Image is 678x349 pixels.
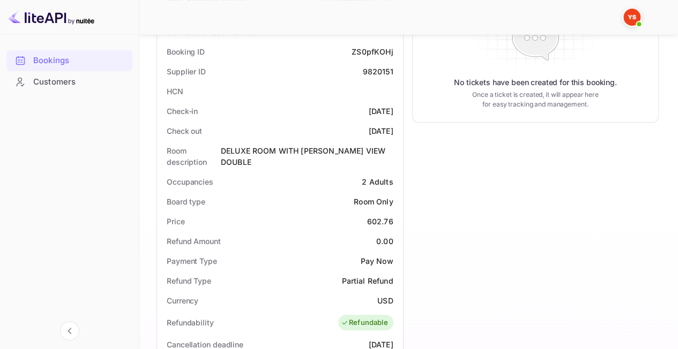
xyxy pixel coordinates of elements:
a: Customers [6,72,132,92]
button: Collapse navigation [60,321,79,340]
div: Bookings [6,50,132,71]
div: Pay Now [360,255,393,267]
div: DELUXE ROOM WITH [PERSON_NAME] VIEW DOUBLE [221,145,393,168]
div: Price [167,216,185,227]
div: Room description [167,145,221,168]
div: Check out [167,125,202,136]
img: Yandex Support [623,9,640,26]
p: Once a ticket is created, it will appear here for easy tracking and management. [470,90,600,109]
div: Occupancies [167,176,213,187]
a: Bookings [6,50,132,70]
div: 2 Adults [362,176,393,187]
div: Room Only [354,196,393,207]
div: Customers [33,76,127,88]
div: Refund Type [167,275,211,286]
div: ZS0pfKOHj [352,46,393,57]
div: Currency [167,295,198,306]
div: 602.76 [367,216,393,227]
img: LiteAPI logo [9,9,94,26]
div: Partial Refund [341,275,393,286]
div: Bookings [33,55,127,67]
div: 9820151 [362,66,393,77]
div: Refundability [167,317,214,328]
div: Refund Amount [167,236,221,247]
div: Board type [167,196,205,207]
p: No tickets have been created for this booking. [454,77,617,88]
div: Supplier ID [167,66,206,77]
div: [DATE] [369,125,393,136]
div: 0.00 [376,236,393,247]
div: HCN [167,86,183,97]
div: Check-in [167,105,198,117]
div: Payment Type [167,255,217,267]
div: Customers [6,72,132,93]
div: [DATE] [369,105,393,117]
div: USD [377,295,393,306]
div: Refundable [341,317,388,328]
div: Booking ID [167,46,205,57]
